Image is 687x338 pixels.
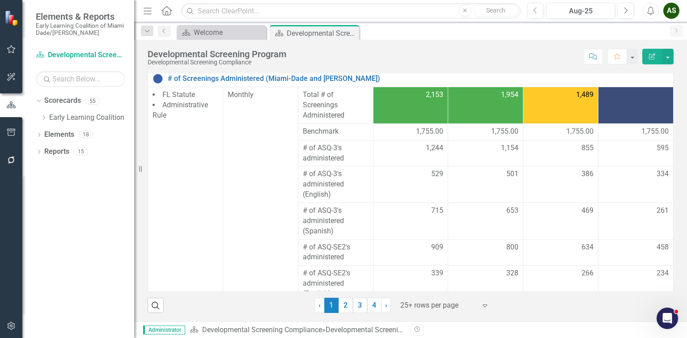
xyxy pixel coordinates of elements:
td: Double-Click to Edit Right Click for Context Menu [148,71,674,87]
span: Administrative Rule [153,101,208,119]
span: # of ASQ-SE2's administered [303,242,369,263]
span: Search [486,7,505,14]
span: ‹ [318,301,321,309]
img: No Information [153,73,163,84]
td: Double-Click to Edit [448,266,523,302]
span: 855 [581,143,594,153]
div: Welcome [194,27,264,38]
span: 386 [581,169,594,179]
span: 715 [431,206,443,216]
span: 1 [324,298,339,313]
img: ClearPoint Strategy [4,10,20,26]
td: Double-Click to Edit [298,266,373,302]
span: 458 [657,242,669,253]
div: Developmental Screening Program [148,49,286,59]
a: Early Learning Coalition [49,113,134,123]
a: 4 [367,298,382,313]
iframe: Intercom live chat [657,308,678,329]
a: Reports [44,147,69,157]
span: 339 [431,268,443,279]
td: Double-Click to Edit [523,266,598,302]
div: Developmental Screening Program [326,325,435,334]
td: Double-Click to Edit [373,87,448,124]
span: 800 [506,242,518,253]
span: 653 [506,206,518,216]
span: 1,954 [501,90,518,100]
td: Double-Click to Edit [598,203,674,239]
div: Developmental Screening Compliance [148,59,286,66]
div: Aug-25 [549,6,612,17]
td: Double-Click to Edit [298,123,373,140]
td: Double-Click to Edit [598,87,674,124]
a: Scorecards [44,96,81,106]
a: Developmental Screening Compliance [202,325,322,334]
td: Double-Click to Edit [373,123,448,140]
td: Double-Click to Edit [598,123,674,140]
span: 1,154 [501,143,518,153]
td: Double-Click to Edit [598,266,674,302]
span: 2,153 [426,90,443,100]
td: Double-Click to Edit [598,166,674,203]
span: 909 [431,242,443,253]
span: 1,244 [426,143,443,153]
span: 266 [581,268,594,279]
span: Elements & Reports [36,11,125,22]
span: Benchmark [303,127,369,137]
td: Double-Click to Edit [523,87,598,124]
input: Search Below... [36,71,125,87]
span: 1,755.00 [641,127,669,137]
span: 501 [506,169,518,179]
td: Double-Click to Edit [448,203,523,239]
div: Developmental Screening Program [287,28,357,39]
span: # of ASQ-3's administered [303,143,369,164]
span: 261 [657,206,669,216]
div: 18 [79,131,93,139]
td: Double-Click to Edit [523,203,598,239]
span: › [385,301,387,309]
span: Total # of Screenings Administered [303,90,369,121]
td: Double-Click to Edit [298,203,373,239]
span: # of ASQ-SE2's administered (English) [303,268,369,299]
span: # of ASQ-3's administered (English) [303,169,369,200]
span: 595 [657,143,669,153]
span: 1,755.00 [416,127,443,137]
span: # of ASQ-3's administered (Spanish) [303,206,369,237]
span: 1,755.00 [566,127,594,137]
a: Developmental Screening Compliance [36,50,125,60]
td: Double-Click to Edit [298,87,373,124]
span: 1,755.00 [491,127,518,137]
a: 3 [353,298,367,313]
a: 2 [339,298,353,313]
div: 55 [85,97,100,105]
span: 529 [431,169,443,179]
span: 328 [506,268,518,279]
div: Monthly [228,90,293,100]
span: 469 [581,206,594,216]
button: AS [663,3,679,19]
td: Double-Click to Edit [448,166,523,203]
td: Double-Click to Edit [373,166,448,203]
span: 634 [581,242,594,253]
td: Double-Click to Edit [523,123,598,140]
input: Search ClearPoint... [181,3,520,19]
td: Double-Click to Edit [448,123,523,140]
small: Early Learning Coalition of Miami Dade/[PERSON_NAME] [36,22,125,37]
div: 15 [74,148,88,156]
div: » [190,325,404,335]
td: Double-Click to Edit [448,87,523,124]
button: Aug-25 [546,3,615,19]
span: Administrator [143,325,185,334]
td: Double-Click to Edit [523,166,598,203]
a: # of Screenings Administered (Miami-Dade and [PERSON_NAME]) [168,75,669,83]
span: 334 [657,169,669,179]
a: Elements [44,130,74,140]
span: 234 [657,268,669,279]
button: Search [474,4,518,17]
span: FL Statute [162,90,195,99]
td: Double-Click to Edit [373,203,448,239]
a: Welcome [179,27,264,38]
td: Double-Click to Edit [298,166,373,203]
span: 1,489 [576,90,594,100]
td: Double-Click to Edit [373,266,448,302]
